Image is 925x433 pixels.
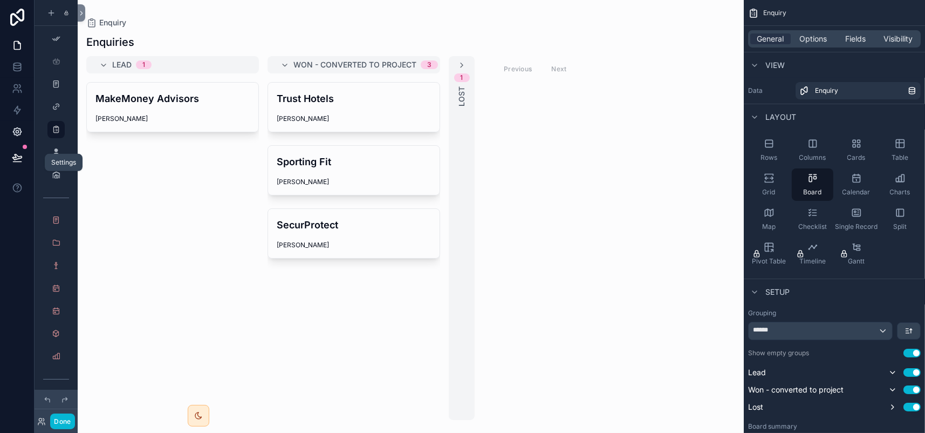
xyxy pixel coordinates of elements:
[846,33,866,44] span: Fields
[835,168,877,201] button: Calendar
[879,134,921,166] button: Table
[879,203,921,235] button: Split
[762,222,776,231] span: Map
[799,257,826,266] span: Timeline
[893,222,907,231] span: Split
[763,9,786,17] span: Enquiry
[748,402,763,412] span: Lost
[763,188,776,197] span: Grid
[765,287,790,297] span: Setup
[792,238,833,270] button: Timeline
[815,86,838,95] span: Enquiry
[50,414,74,429] button: Done
[51,158,76,167] div: Settings
[748,349,809,357] label: Show empty groups
[847,153,866,162] span: Cards
[748,309,776,317] label: Grouping
[760,153,777,162] span: Rows
[799,153,826,162] span: Columns
[757,33,784,44] span: General
[752,257,786,266] span: Pivot Table
[884,33,913,44] span: Visibility
[748,134,790,166] button: Rows
[835,203,877,235] button: Single Record
[879,168,921,201] button: Charts
[848,257,865,266] span: Gantt
[765,60,785,71] span: View
[804,188,822,197] span: Board
[765,112,796,123] span: Layout
[748,168,790,201] button: Grid
[799,33,827,44] span: Options
[748,384,844,395] span: Won - converted to project
[792,203,833,235] button: Checklist
[798,222,827,231] span: Checklist
[748,203,790,235] button: Map
[890,188,910,197] span: Charts
[792,168,833,201] button: Board
[835,222,878,231] span: Single Record
[792,134,833,166] button: Columns
[748,86,791,95] label: Data
[796,82,921,99] a: Enquiry
[748,367,766,378] span: Lead
[835,238,877,270] button: Gantt
[892,153,908,162] span: Table
[842,188,871,197] span: Calendar
[835,134,877,166] button: Cards
[748,238,790,270] button: Pivot Table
